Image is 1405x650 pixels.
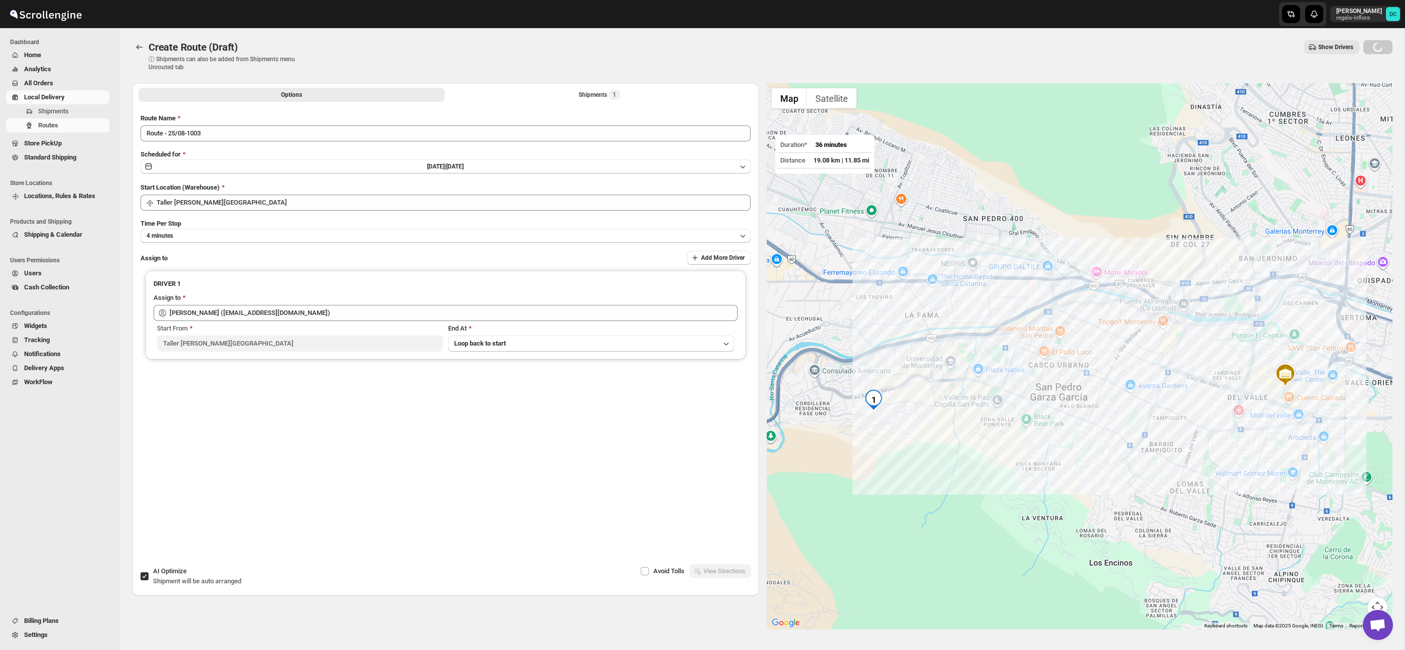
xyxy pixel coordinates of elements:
span: Users [24,269,42,277]
button: Map camera controls [1367,597,1387,617]
button: Analytics [6,62,109,76]
button: Users [6,266,109,280]
span: Time Per Stop [140,220,181,227]
text: DC [1389,11,1396,18]
span: [DATE] | [427,163,446,170]
button: All Orders [6,76,109,90]
button: Show street map [772,88,807,108]
p: [PERSON_NAME] [1336,7,1382,15]
button: Shipments [6,104,109,118]
span: WorkFlow [24,378,53,386]
button: Shipping & Calendar [6,228,109,242]
span: Start Location (Warehouse) [140,184,220,191]
button: Tracking [6,333,109,347]
span: [DATE] [446,163,464,170]
div: 1 [864,390,884,410]
div: Shipments [579,90,620,100]
button: Locations, Rules & Rates [6,189,109,203]
span: Routes [38,121,58,129]
span: Shipment will be auto arranged [153,577,241,585]
span: Start From [157,324,188,332]
span: Store Locations [10,179,113,187]
button: Routes [6,118,109,132]
button: Keyboard shortcuts [1204,622,1247,629]
div: Assign to [154,293,181,303]
button: Show satellite imagery [807,88,857,108]
span: Settings [24,631,48,638]
span: 1 [613,91,616,99]
button: Cash Collection [6,280,109,294]
span: Route Name [140,114,176,122]
span: Scheduled for [140,150,181,158]
button: [DATE]|[DATE] [140,159,751,174]
div: End At [448,323,734,334]
div: All Route Options [132,105,759,484]
span: 19.08 km | 11.85 mi [813,156,869,164]
span: Create Route (Draft) [149,41,238,53]
span: Tracking [24,336,50,344]
button: Routes [132,40,147,54]
button: Selected Shipments [447,88,753,102]
img: ScrollEngine [8,2,83,27]
span: Show Drivers [1318,43,1353,51]
button: Show Drivers [1304,40,1359,54]
span: Locations, Rules & Rates [24,192,95,200]
span: Avoid Tolls [653,567,684,575]
button: Notifications [6,347,109,361]
span: Notifications [24,350,61,358]
button: Billing Plans [6,614,109,628]
button: WorkFlow [6,375,109,389]
input: Eg: Bengaluru Route [140,125,751,141]
span: Store PickUp [24,139,62,147]
span: Cash Collection [24,283,69,291]
a: Open chat [1363,610,1393,640]
span: All Orders [24,79,53,87]
button: Widgets [6,319,109,333]
span: Billing Plans [24,617,59,624]
span: 36 minutes [815,141,847,148]
span: Loop back to start [454,340,506,347]
button: User menu [1330,6,1401,22]
span: AI Optimize [153,567,187,575]
img: Google [769,616,802,629]
a: Open this area in Google Maps (opens a new window) [769,616,802,629]
span: Distance [780,156,805,164]
button: All Route Options [138,88,445,102]
a: Report a map error [1349,623,1389,628]
button: Settings [6,628,109,642]
span: Users Permissions [10,256,113,264]
span: Add More Driver [701,254,745,262]
p: regala-inflora [1336,15,1382,21]
span: Analytics [24,65,51,73]
span: DAVID CORONADO [1386,7,1400,21]
span: Duration* [780,141,807,148]
button: Add More Driver [687,251,751,265]
input: Search location [157,195,751,211]
span: Widgets [24,322,47,330]
p: ⓘ Shipments can also be added from Shipments menu Unrouted tab [149,55,307,71]
button: Delivery Apps [6,361,109,375]
span: Local Delivery [24,93,65,101]
span: Home [24,51,41,59]
button: Home [6,48,109,62]
span: Standard Shipping [24,153,76,161]
input: Search assignee [170,305,738,321]
a: Terms (opens in new tab) [1329,623,1343,628]
span: Map data ©2025 Google, INEGI [1253,623,1323,628]
span: Shipments [38,107,69,115]
span: 4 minutes [147,232,173,240]
span: Assign to [140,254,168,262]
span: Shipping & Calendar [24,231,82,238]
button: 4 minutes [140,229,751,243]
span: Products and Shipping [10,218,113,226]
span: Dashboard [10,38,113,46]
span: Configurations [10,309,113,317]
span: Delivery Apps [24,364,64,372]
h3: DRIVER 1 [154,279,738,289]
span: Options [281,91,302,99]
button: Loop back to start [448,336,734,352]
